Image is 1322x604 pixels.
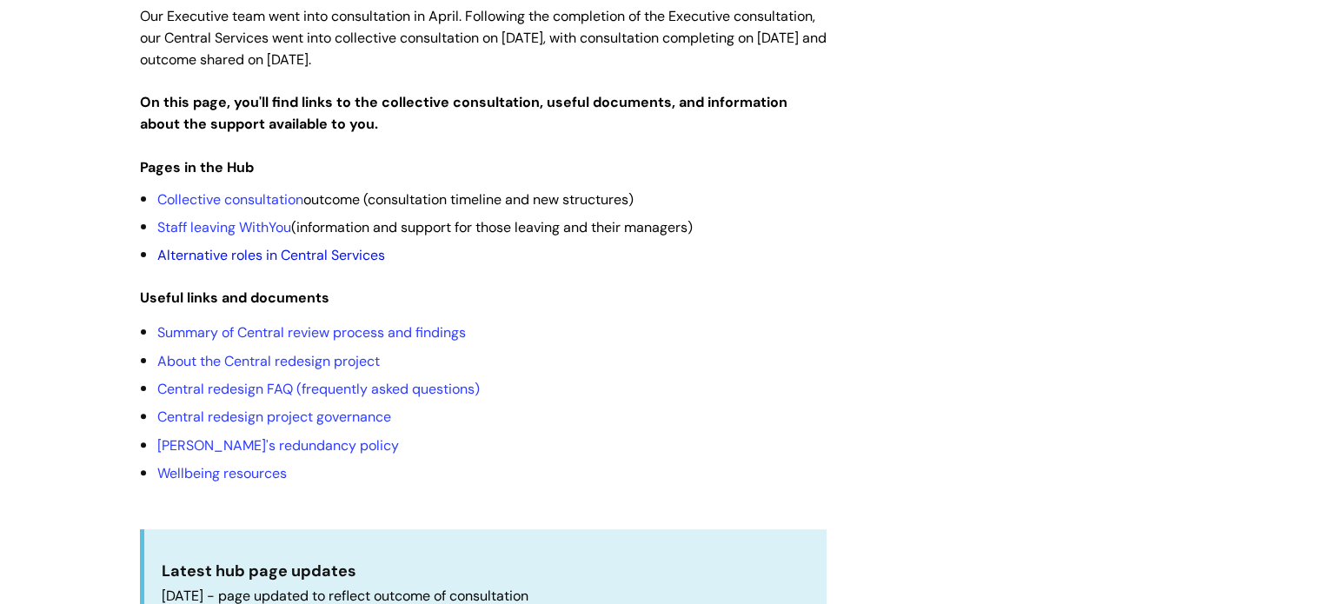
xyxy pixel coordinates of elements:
a: Summary of Central review process and findings [157,323,466,342]
span: Our Executive team went into consultation in April. Following the completion of the Executive con... [140,7,827,69]
a: Alternative roles in Central Services [157,246,385,264]
a: Collective consultation [157,190,303,209]
a: About the Central redesign project [157,352,380,370]
a: Central redesign project governance [157,408,391,426]
strong: Useful links and documents [140,289,329,307]
a: [PERSON_NAME]'s redundancy policy [157,436,399,455]
span: (information and support for those leaving and their managers) [157,218,693,236]
strong: On this page, you'll find links to the collective consultation, useful documents, and information... [140,93,787,133]
a: Wellbeing resources [157,464,287,482]
span: outcome (consultation timeline and new structures) [157,190,634,209]
a: Central redesign FAQ (frequently asked questions) [157,380,480,398]
strong: Pages in the Hub [140,158,254,176]
a: Staff leaving WithYou [157,218,291,236]
strong: Latest hub page updates [162,561,356,581]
